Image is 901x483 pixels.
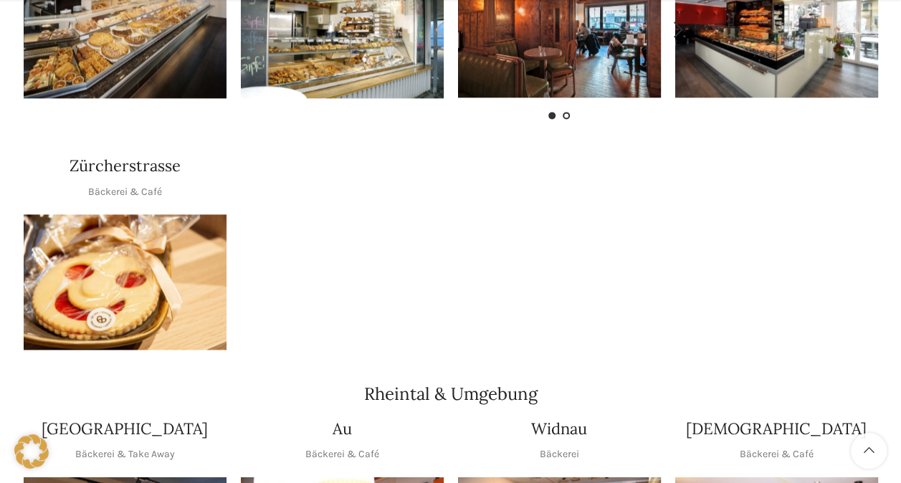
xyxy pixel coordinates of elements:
div: Next slide [661,12,697,48]
h2: Rheintal & Umgebung [24,386,878,403]
h4: Widnau [531,417,587,439]
h4: Au [333,417,352,439]
li: Go to slide 2 [563,112,570,119]
img: schwyter-38 [24,214,227,350]
div: Previous slide [422,12,458,48]
p: Bäckerei & Café [740,446,814,462]
div: 1 / 1 [24,214,227,350]
h4: Zürcherstrasse [70,155,181,177]
li: Go to slide 1 [548,112,556,119]
p: Bäckerei & Café [305,446,379,462]
h4: [DEMOGRAPHIC_DATA] [686,417,867,439]
h4: [GEOGRAPHIC_DATA] [42,417,208,439]
p: Bäckerei & Take Away [75,446,175,462]
a: Scroll to top button [851,433,887,469]
p: Bäckerei & Café [88,184,162,200]
p: Bäckerei [540,446,579,462]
